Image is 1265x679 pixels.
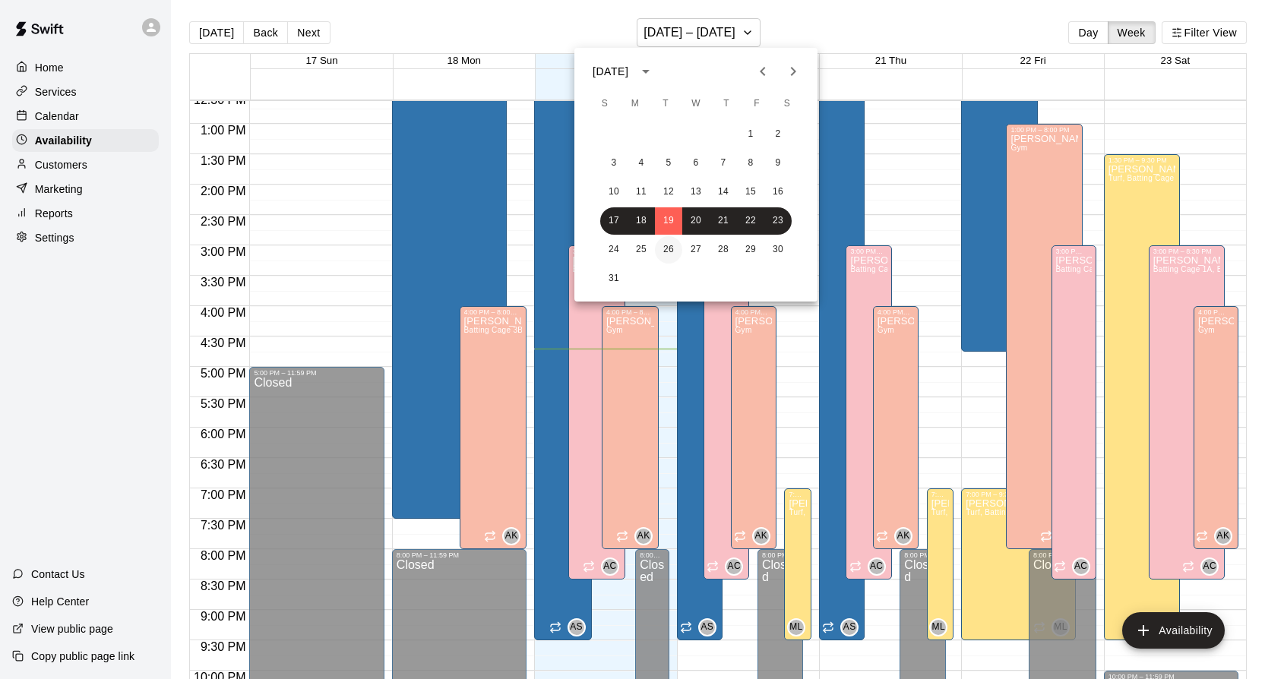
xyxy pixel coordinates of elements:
button: 22 [737,207,764,235]
button: 29 [737,236,764,264]
span: Tuesday [652,89,679,119]
span: Wednesday [682,89,710,119]
button: 9 [764,150,792,177]
button: 5 [655,150,682,177]
button: 17 [600,207,628,235]
button: 28 [710,236,737,264]
button: 30 [764,236,792,264]
button: 2 [764,121,792,148]
button: calendar view is open, switch to year view [633,58,659,84]
button: 15 [737,178,764,206]
button: 13 [682,178,710,206]
button: 21 [710,207,737,235]
button: 7 [710,150,737,177]
button: 20 [682,207,710,235]
button: 6 [682,150,710,177]
button: 19 [655,207,682,235]
button: 24 [600,236,628,264]
button: 3 [600,150,628,177]
button: 23 [764,207,792,235]
button: 4 [628,150,655,177]
button: 26 [655,236,682,264]
button: Next month [778,56,808,87]
span: Saturday [773,89,801,119]
button: 1 [737,121,764,148]
button: 8 [737,150,764,177]
button: 14 [710,178,737,206]
button: 31 [600,265,628,292]
button: 25 [628,236,655,264]
button: 12 [655,178,682,206]
span: Monday [621,89,649,119]
button: Previous month [748,56,778,87]
button: 27 [682,236,710,264]
span: Thursday [713,89,740,119]
button: 10 [600,178,628,206]
span: Friday [743,89,770,119]
button: 18 [628,207,655,235]
span: Sunday [591,89,618,119]
button: 16 [764,178,792,206]
div: [DATE] [593,64,628,80]
button: 11 [628,178,655,206]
